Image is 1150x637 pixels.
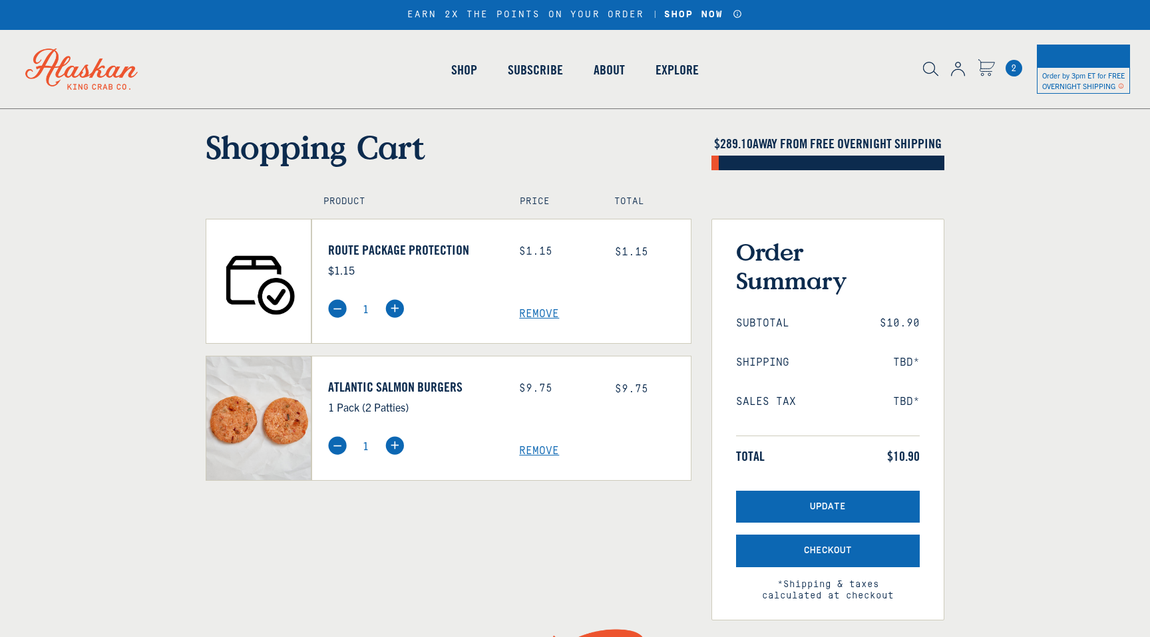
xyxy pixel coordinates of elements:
img: plus [385,299,404,318]
span: 289.10 [720,135,753,152]
a: About [578,32,640,108]
img: minus [328,436,347,455]
h4: Price [520,196,585,207]
a: Route Package Protection [328,242,500,258]
a: Remove [519,445,691,457]
div: $9.75 [519,382,595,395]
span: Order by 3pm ET for FREE OVERNIGHT SHIPPING [1042,70,1125,90]
img: Alaskan King Crab Co. logo [7,30,156,108]
img: minus [328,299,347,318]
img: Atlantic Salmon Burgers - 1 Pack (2 Patties) [206,356,311,480]
h4: $ AWAY FROM FREE OVERNIGHT SHIPPING [711,136,944,152]
h4: Total [614,196,679,207]
button: Update [736,491,920,523]
span: $9.75 [615,383,648,395]
a: Atlantic Salmon Burgers [328,379,500,395]
span: $1.15 [615,246,648,258]
p: 1 Pack (2 Patties) [328,398,500,416]
a: Shop [436,32,492,108]
span: Shipping [736,356,789,369]
span: *Shipping & taxes calculated at checkout [736,567,920,602]
a: Cart [978,59,995,78]
span: Checkout [804,545,852,557]
button: Checkout [736,535,920,567]
h1: Shopping Cart [206,128,691,166]
a: SHOP NOW [660,9,728,21]
img: Route Package Protection - $1.15 [206,219,311,343]
img: plus [385,436,404,455]
a: Subscribe [492,32,578,108]
p: $1.15 [328,261,500,279]
h3: Order Summary [736,237,920,295]
span: Shipping Notice Icon [1118,81,1124,90]
span: $10.90 [880,317,920,330]
a: Explore [640,32,714,108]
div: $1.15 [519,245,595,258]
img: search [923,62,938,76]
span: Total [736,448,765,464]
span: Sales Tax [736,396,796,408]
strong: SHOP NOW [664,9,723,20]
span: Subtotal [736,317,789,330]
a: Remove [519,308,691,320]
span: 2 [1006,60,1022,76]
div: EARN 2X THE POINTS ON YOUR ORDER | [407,9,743,21]
img: account [951,62,965,76]
h4: Product [323,196,492,207]
span: Update [810,501,846,513]
a: Announcement Bar Modal [733,9,743,19]
span: $10.90 [887,448,920,464]
a: Cart [1006,60,1022,76]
